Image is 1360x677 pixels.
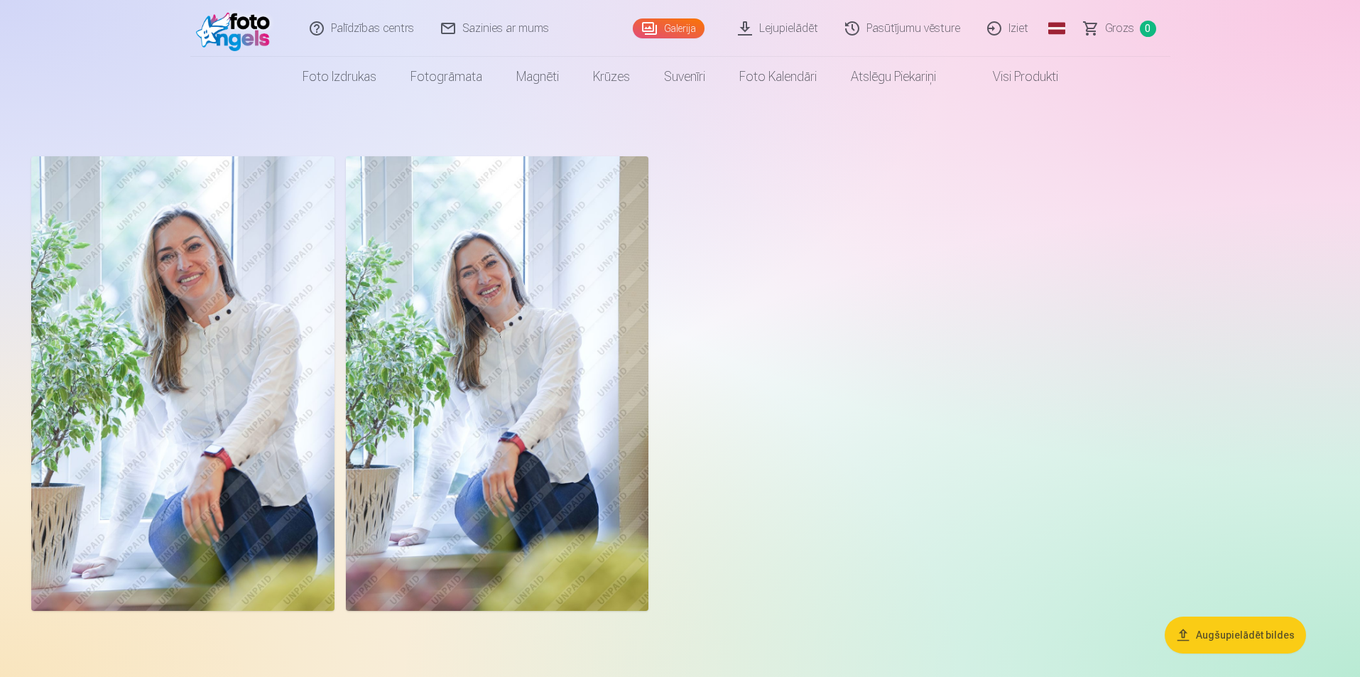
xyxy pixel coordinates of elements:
[1165,617,1306,654] button: Augšupielādēt bildes
[834,57,953,97] a: Atslēgu piekariņi
[393,57,499,97] a: Fotogrāmata
[1105,20,1134,37] span: Grozs
[633,18,705,38] a: Galerija
[953,57,1075,97] a: Visi produkti
[722,57,834,97] a: Foto kalendāri
[647,57,722,97] a: Suvenīri
[196,6,278,51] img: /fa1
[499,57,576,97] a: Magnēti
[285,57,393,97] a: Foto izdrukas
[1140,21,1156,37] span: 0
[576,57,647,97] a: Krūzes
